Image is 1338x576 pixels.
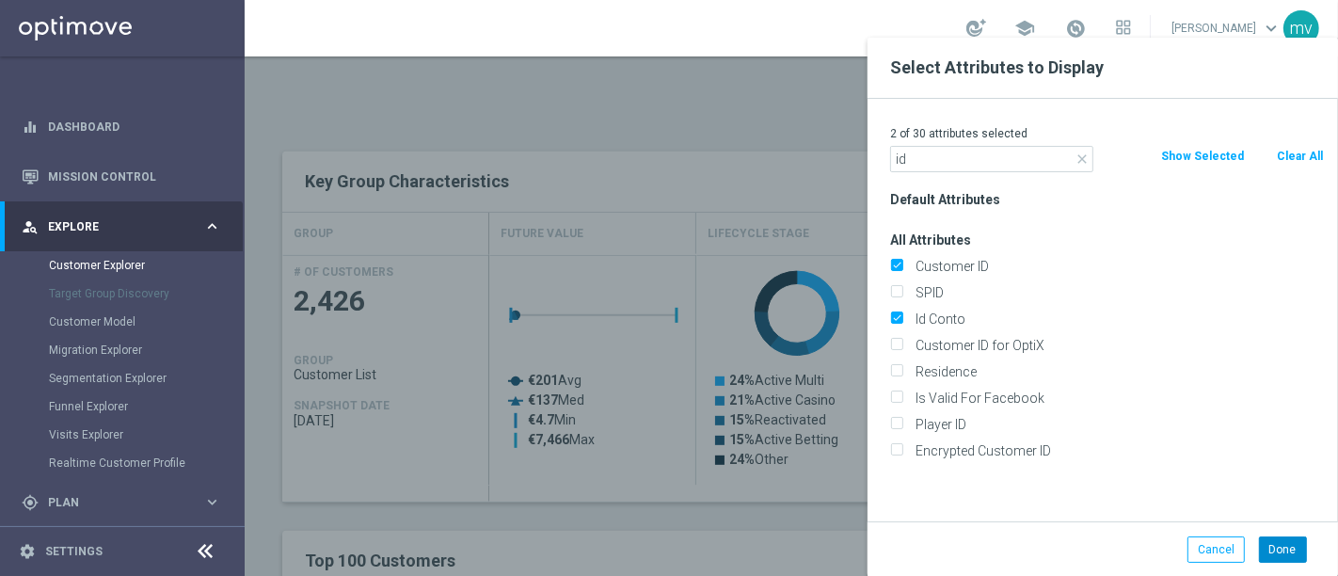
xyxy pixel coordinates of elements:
[203,217,221,235] i: keyboard_arrow_right
[49,456,196,471] a: Realtime Customer Profile
[909,363,1324,380] label: Residence
[49,343,196,358] a: Migration Explorer
[1283,10,1319,46] div: mv
[49,392,243,421] div: Funnel Explorer
[1075,152,1091,167] i: close
[890,232,1324,248] h3: All Attributes
[49,427,196,442] a: Visits Explorer
[49,258,196,273] a: Customer Explorer
[22,102,221,152] div: Dashboard
[49,399,196,414] a: Funnel Explorer
[22,119,39,136] i: equalizer
[890,126,1324,141] p: 2 of 30 attributes selected
[21,219,222,234] button: person_search Explore keyboard_arrow_right
[49,336,243,364] div: Migration Explorer
[48,221,203,232] span: Explore
[22,494,203,511] div: Plan
[909,311,1324,328] label: Id Conto
[19,543,36,560] i: settings
[21,120,222,135] button: equalizer Dashboard
[45,546,103,557] a: Settings
[21,169,222,184] button: Mission Control
[890,56,1315,79] h2: Select Attributes to Display
[909,337,1324,354] label: Customer ID for OptiX
[890,191,1324,208] h3: Default Attributes
[48,102,221,152] a: Dashboard
[22,218,203,235] div: Explore
[49,449,243,477] div: Realtime Customer Profile
[909,284,1324,301] label: SPID
[1014,18,1035,39] span: school
[203,493,221,511] i: keyboard_arrow_right
[1159,146,1246,167] button: Show Selected
[1170,14,1283,42] a: [PERSON_NAME]keyboard_arrow_down
[1261,18,1282,39] span: keyboard_arrow_down
[22,218,39,235] i: person_search
[890,146,1093,172] input: Search
[49,421,243,449] div: Visits Explorer
[48,152,221,201] a: Mission Control
[49,314,196,329] a: Customer Model
[22,494,39,511] i: gps_fixed
[49,280,243,308] div: Target Group Discovery
[48,497,203,508] span: Plan
[49,364,243,392] div: Segmentation Explorer
[1187,536,1245,563] button: Cancel
[22,152,221,201] div: Mission Control
[1275,146,1325,167] button: Clear All
[21,495,222,510] button: gps_fixed Plan keyboard_arrow_right
[909,442,1324,459] label: Encrypted Customer ID
[49,371,196,386] a: Segmentation Explorer
[49,251,243,280] div: Customer Explorer
[1259,536,1307,563] button: Done
[909,390,1324,407] label: Is Valid For Facebook
[909,416,1324,433] label: Player ID
[49,308,243,336] div: Customer Model
[909,258,1324,275] label: Customer ID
